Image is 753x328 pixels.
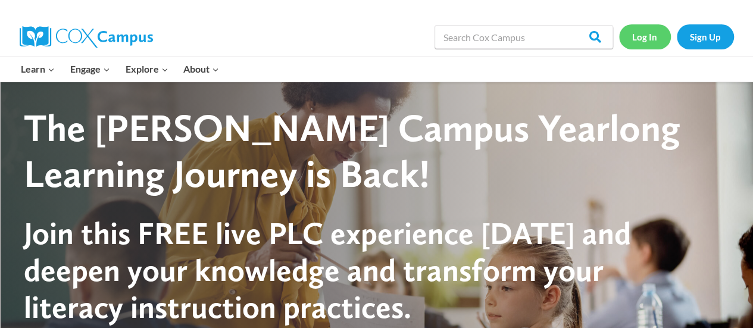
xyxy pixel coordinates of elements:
[5,58,748,69] div: Sign out
[435,25,613,49] input: Search Cox Campus
[5,48,748,58] div: Options
[619,24,734,49] nav: Secondary Navigation
[20,26,153,48] img: Cox Campus
[5,69,748,80] div: Rename
[5,15,748,26] div: Sort New > Old
[5,5,748,15] div: Sort A > Z
[5,26,748,37] div: Move To ...
[14,57,227,82] nav: Primary Navigation
[14,57,63,82] button: Child menu of Learn
[5,37,748,48] div: Delete
[176,57,227,82] button: Child menu of About
[677,24,734,49] a: Sign Up
[118,57,176,82] button: Child menu of Explore
[619,24,671,49] a: Log In
[63,57,118,82] button: Child menu of Engage
[5,80,748,90] div: Move To ...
